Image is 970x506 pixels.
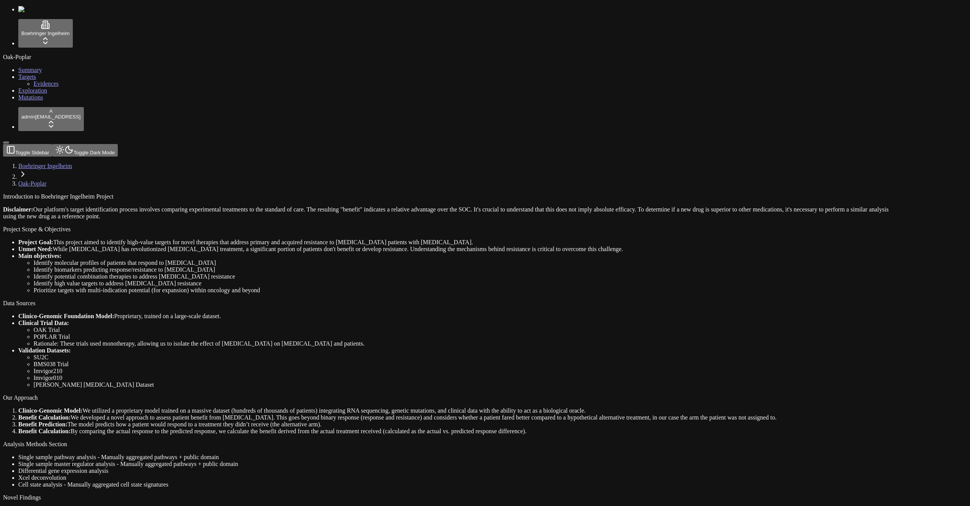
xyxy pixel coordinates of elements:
a: Summary [18,67,42,73]
li: Proprietary, trained on a large-scale dataset. [18,313,894,320]
div: Project Scope & Objectives [3,226,894,233]
li: By comparing the actual response to the predicted response, we calculate the benefit derived from... [18,428,894,435]
li: Imvigor210 [34,368,894,375]
li: BMS038 Trial [34,361,894,368]
span: Boehringer Ingelheim [21,30,70,36]
li: Identify potential combination therapies to address [MEDICAL_DATA] resistance [34,273,894,280]
div: Analysis Methods Section [3,441,894,448]
li: [PERSON_NAME] [MEDICAL_DATA] Dataset [34,381,894,388]
button: Boehringer Ingelheim [18,19,73,48]
nav: breadcrumb [3,163,894,187]
li: OAK Trial [34,327,894,333]
strong: Project Goal: [18,239,53,245]
strong: Main objectives: [18,253,61,259]
li: We developed a novel approach to assess patient benefit from [MEDICAL_DATA]. This goes beyond bin... [18,414,894,421]
strong: Unmet Need: [18,246,53,252]
button: Toggle Dark Mode [52,144,118,157]
li: SU2C [34,354,894,361]
div: Oak-Poplar [3,54,967,61]
div: Novel Findings [3,494,894,501]
img: Numenos [18,6,48,13]
a: Evidences [34,80,59,87]
span: admin [21,114,35,120]
li: Xcel deconvolution [18,474,894,481]
a: Boehringer Ingelheim [18,163,72,169]
button: Toggle Sidebar [3,141,9,144]
button: Toggle Sidebar [3,144,52,157]
li: POPLAR Trial [34,333,894,340]
li: We utilized a proprietary model trained on a massive dataset (hundreds of thousands of patients) ... [18,407,894,414]
span: A [49,108,53,114]
strong: Disclaimer: [3,206,33,213]
strong: Validation Datasets: [18,347,71,354]
div: Introduction to Boehringer Ingelheim Project [3,193,894,200]
li: Cell state analysis - Manually aggregated cell state signatures [18,481,894,488]
li: The model predicts how a patient would respond to a treatment they didn’t receive (the alternativ... [18,421,894,428]
li: This project aimed to identify high-value targets for novel therapies that address primary and ac... [18,239,894,246]
strong: Benefit Calculation: [18,428,71,434]
div: Data Sources [3,300,894,307]
a: Oak-Poplar [18,180,46,187]
strong: Clinical Trial Data: [18,320,69,326]
strong: Clinico-Genomic Foundation Model: [18,313,114,319]
li: While [MEDICAL_DATA] has revolutionized [MEDICAL_DATA] treatment, a significant portion of patien... [18,246,894,253]
a: Exploration [18,87,47,94]
li: Rationale: These trials used monotherapy, allowing us to isolate the effect of [MEDICAL_DATA] on ... [34,340,894,347]
strong: Clinico-Genomic Model: [18,407,82,414]
a: Mutations [18,94,43,101]
li: Prioritize targets with multi-indication potential (for expansion) within oncology and beyond [34,287,894,294]
button: Aadmin[EMAIL_ADDRESS] [18,107,84,131]
li: Differential gene expression analysis [18,468,894,474]
div: Our Approach [3,394,894,401]
li: Identify biomarkers predicting response/resistance to [MEDICAL_DATA] [34,266,894,273]
li: Imvigor010 [34,375,894,381]
li: Identify molecular profiles of patients that respond to [MEDICAL_DATA] [34,259,894,266]
strong: Benefit Calculation: [18,414,71,421]
li: Single sample master regulator analysis - Manually aggregated pathways + public domain [18,461,894,468]
li: Identify high value targets to address [MEDICAL_DATA] resistance [34,280,894,287]
strong: Benefit Prediction: [18,421,67,428]
li: Single sample pathway analysis - Manually aggregated pathways + public domain [18,454,894,461]
a: Targets [18,74,36,80]
span: [EMAIL_ADDRESS] [35,114,80,120]
p: Our platform's target identification process involves comparing experimental treatments to the st... [3,206,894,220]
span: Toggle Sidebar [15,150,49,155]
span: Toggle Dark Mode [74,150,115,155]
